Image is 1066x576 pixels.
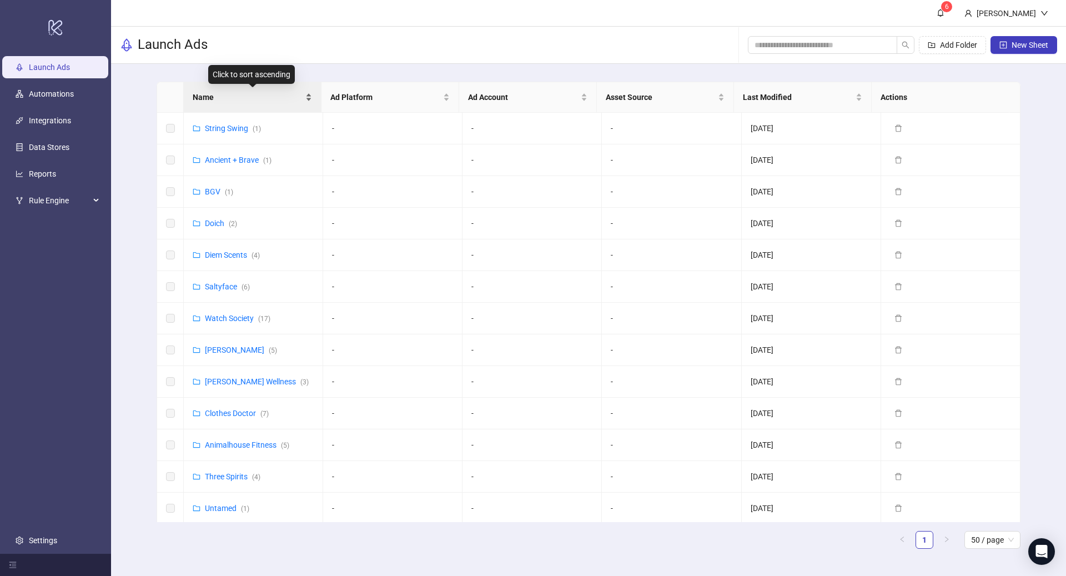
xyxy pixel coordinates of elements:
td: [DATE] [742,334,881,366]
a: BGV(1) [205,187,233,196]
span: delete [894,283,902,290]
span: delete [894,441,902,449]
td: - [323,398,462,429]
span: ( 2 ) [229,220,237,228]
td: - [323,493,462,524]
td: - [323,271,462,303]
span: delete [894,188,902,196]
li: 1 [916,531,933,549]
span: delete [894,124,902,132]
span: rocket [120,38,133,52]
span: menu-fold [9,561,17,569]
span: folder [193,504,200,512]
span: search [902,41,909,49]
th: Name [184,82,321,113]
span: plus-square [999,41,1007,49]
span: ( 6 ) [242,283,250,291]
span: ( 1 ) [225,188,233,196]
td: - [602,366,741,398]
td: - [602,398,741,429]
button: left [893,531,911,549]
td: - [323,239,462,271]
span: delete [894,473,902,480]
td: - [462,113,602,144]
td: - [602,113,741,144]
span: 50 / page [971,532,1014,548]
a: Automations [29,89,74,98]
td: - [323,113,462,144]
a: Data Stores [29,143,69,152]
td: [DATE] [742,429,881,461]
td: - [602,208,741,239]
a: Animalhouse Fitness(5) [205,440,289,449]
span: New Sheet [1012,41,1048,49]
span: folder [193,473,200,480]
td: - [602,239,741,271]
a: Three Spirits(4) [205,472,260,481]
span: Last Modified [743,91,853,103]
td: - [602,176,741,208]
span: delete [894,504,902,512]
td: - [323,366,462,398]
span: delete [894,156,902,164]
th: Ad Platform [321,82,459,113]
td: - [462,429,602,461]
td: - [602,303,741,334]
span: delete [894,219,902,227]
td: [DATE] [742,176,881,208]
td: [DATE] [742,144,881,176]
a: Diem Scents(4) [205,251,260,259]
a: Clothes Doctor(7) [205,409,269,418]
td: - [602,334,741,366]
td: - [462,461,602,493]
td: - [602,144,741,176]
div: Page Size [964,531,1020,549]
h3: Launch Ads [138,36,208,54]
td: - [323,461,462,493]
span: delete [894,251,902,259]
span: fork [16,197,23,204]
td: [DATE] [742,208,881,239]
a: 1 [916,532,933,548]
th: Actions [872,82,1009,113]
span: left [899,536,906,543]
td: - [462,239,602,271]
td: - [462,303,602,334]
a: Watch Society(17) [205,314,270,323]
span: folder [193,378,200,385]
th: Last Modified [734,82,872,113]
div: [PERSON_NAME] [972,7,1040,19]
th: Ad Account [459,82,597,113]
td: - [323,303,462,334]
span: ( 5 ) [269,347,277,354]
span: folder [193,314,200,322]
span: folder [193,124,200,132]
button: Add Folder [919,36,986,54]
li: Next Page [938,531,956,549]
td: - [462,144,602,176]
span: delete [894,378,902,385]
td: [DATE] [742,271,881,303]
span: folder [193,219,200,227]
td: - [462,366,602,398]
span: ( 3 ) [300,378,309,386]
td: [DATE] [742,239,881,271]
span: user [964,9,972,17]
a: Settings [29,536,57,545]
td: - [602,429,741,461]
button: New Sheet [990,36,1057,54]
span: down [1040,9,1048,17]
td: - [323,429,462,461]
a: Untamed(1) [205,504,249,513]
span: Asset Source [606,91,716,103]
a: [PERSON_NAME] Wellness(3) [205,377,309,386]
span: Add Folder [940,41,977,49]
td: - [462,493,602,524]
span: right [943,536,950,543]
td: [DATE] [742,493,881,524]
th: Asset Source [597,82,735,113]
sup: 6 [941,1,952,12]
a: Integrations [29,116,71,125]
td: [DATE] [742,113,881,144]
span: delete [894,314,902,322]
